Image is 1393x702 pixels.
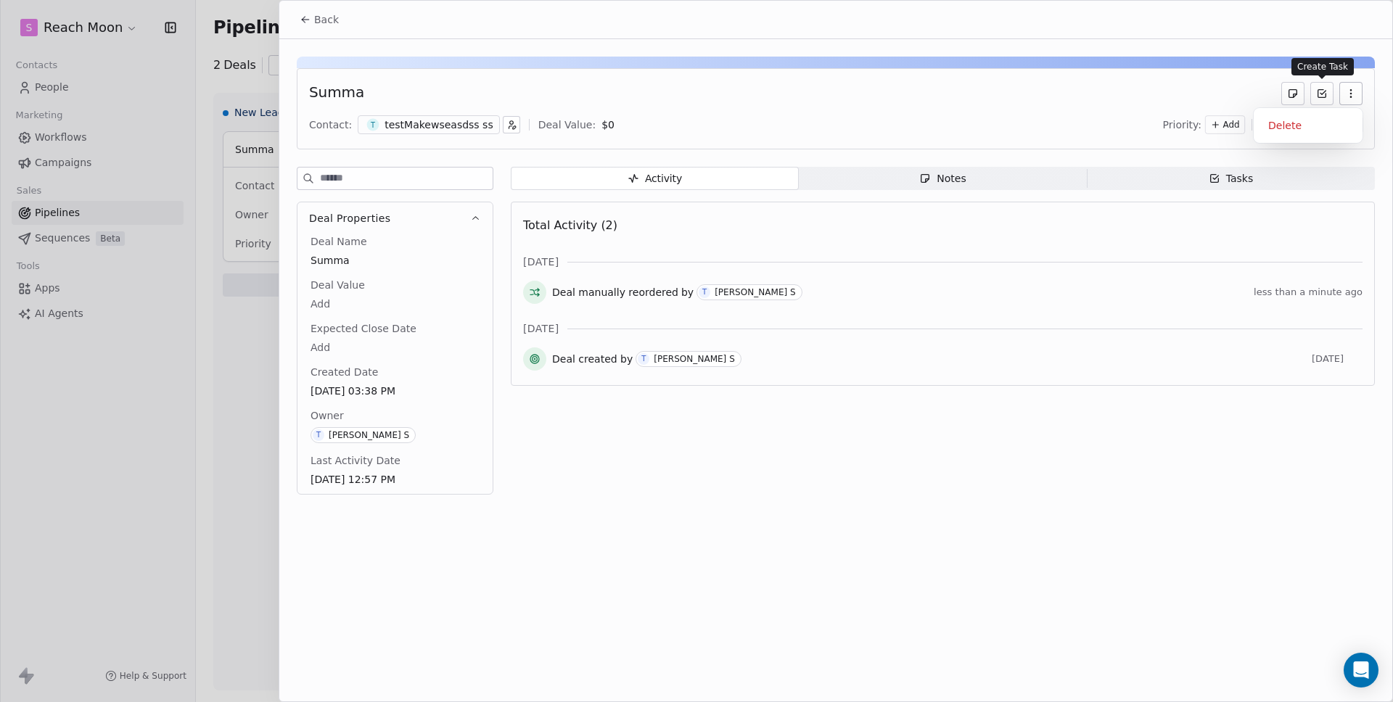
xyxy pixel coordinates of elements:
[297,202,493,234] button: Deal Properties
[309,117,352,132] div: Contact:
[311,297,480,311] span: Add
[385,117,493,132] div: testMakewseasdss ss
[919,171,966,186] div: Notes
[329,430,409,440] div: [PERSON_NAME] S
[291,7,348,33] button: Back
[523,218,617,232] span: Total Activity (2)
[552,285,678,300] span: Deal manually reordered
[308,453,403,468] span: Last Activity Date
[308,408,347,423] span: Owner
[311,384,480,398] span: [DATE] 03:38 PM
[1297,61,1348,73] p: Create Task
[702,286,707,298] div: T
[314,12,339,27] span: Back
[316,429,321,441] div: T
[297,234,493,494] div: Deal Properties
[715,287,796,297] div: [PERSON_NAME] S
[681,285,694,300] span: by
[552,352,633,366] span: Deal created by
[308,365,381,379] span: Created Date
[311,472,480,487] span: [DATE] 12:57 PM
[523,321,559,336] span: [DATE]
[1260,114,1357,137] div: Delete
[311,253,480,268] span: Summa
[654,354,735,364] div: [PERSON_NAME] S
[1163,117,1202,132] span: Priority:
[309,82,364,105] div: Summa
[641,353,646,365] div: T
[1223,119,1240,131] span: Add
[1209,171,1254,186] div: Tasks
[311,340,480,355] span: Add
[309,211,390,226] span: Deal Properties
[308,278,368,292] span: Deal Value
[308,234,370,249] span: Deal Name
[1312,353,1363,365] span: [DATE]
[538,117,596,132] div: Deal Value:
[523,255,559,269] span: [DATE]
[1344,653,1378,687] div: Open Intercom Messenger
[367,119,379,131] span: t
[601,119,615,131] span: $ 0
[308,321,419,336] span: Expected Close Date
[1254,286,1363,298] span: less than a minute ago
